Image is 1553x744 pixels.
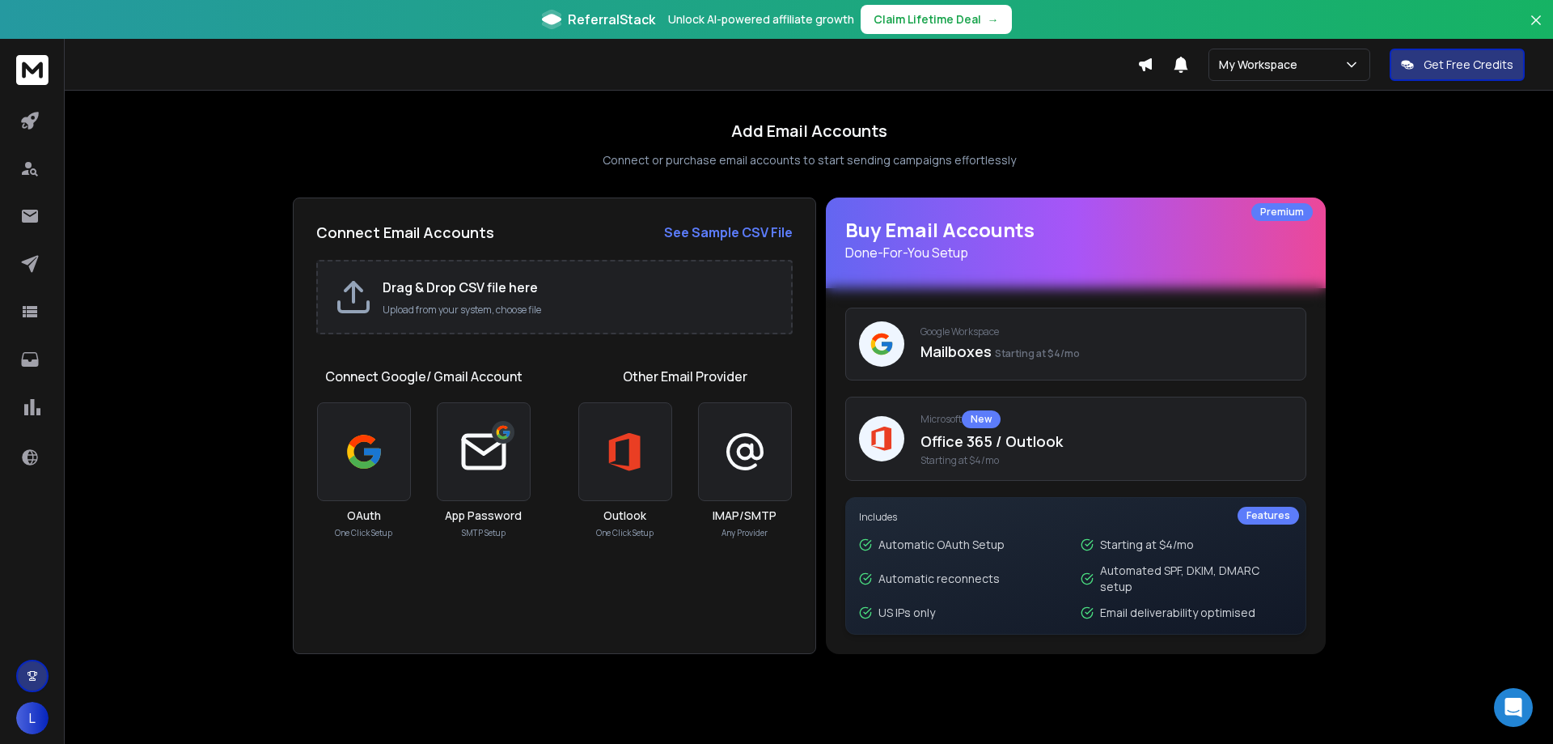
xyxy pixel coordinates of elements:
div: New [962,410,1001,428]
p: Automatic OAuth Setup [878,537,1005,553]
p: One Click Setup [596,527,654,539]
p: Done-For-You Setup [845,243,1306,262]
button: L [16,702,49,734]
a: See Sample CSV File [664,223,793,242]
p: Automatic reconnects [878,571,1000,587]
p: Connect or purchase email accounts to start sending campaigns effortlessly [603,152,1016,168]
p: My Workspace [1219,57,1304,73]
div: Premium [1251,203,1313,221]
h1: Add Email Accounts [731,120,887,142]
p: Get Free Credits [1424,57,1513,73]
h1: Connect Google/ Gmail Account [325,367,523,386]
h2: Connect Email Accounts [316,221,494,244]
p: Email deliverability optimised [1100,605,1255,621]
span: ReferralStack [568,10,655,29]
p: Office 365 / Outlook [920,430,1293,453]
p: Any Provider [721,527,768,539]
p: Starting at $4/mo [1100,537,1194,553]
p: SMTP Setup [462,527,506,539]
p: Mailboxes [920,340,1293,363]
p: Upload from your system, choose file [383,304,775,317]
span: Starting at $4/mo [920,454,1293,467]
h1: Other Email Provider [623,367,747,386]
h3: OAuth [347,508,381,524]
button: Get Free Credits [1390,49,1525,81]
p: Includes [859,511,1293,524]
button: Close banner [1525,10,1547,49]
p: Automated SPF, DKIM, DMARC setup [1100,563,1293,595]
h3: IMAP/SMTP [713,508,776,524]
div: Features [1238,507,1299,525]
p: One Click Setup [335,527,392,539]
p: US IPs only [878,605,935,621]
h1: Buy Email Accounts [845,217,1306,262]
span: → [988,11,999,28]
strong: See Sample CSV File [664,223,793,241]
button: Claim Lifetime Deal→ [861,5,1012,34]
h3: App Password [445,508,522,524]
h2: Drag & Drop CSV file here [383,278,775,297]
p: Microsoft [920,410,1293,428]
div: Open Intercom Messenger [1494,688,1533,727]
p: Unlock AI-powered affiliate growth [668,11,854,28]
h3: Outlook [603,508,646,524]
span: Starting at $4/mo [995,346,1080,360]
p: Google Workspace [920,325,1293,338]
